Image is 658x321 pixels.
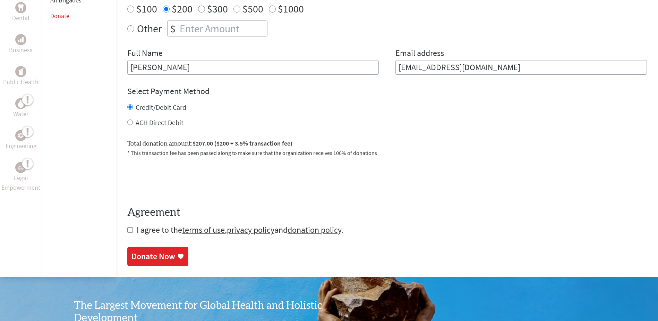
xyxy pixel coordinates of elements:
div: Public Health [15,66,26,77]
div: Business [15,34,26,45]
a: DentalDental [12,2,29,23]
img: Legal Empowerment [18,165,24,170]
a: Legal EmpowermentLegal Empowerment [1,162,40,192]
a: WaterWater [13,98,28,119]
label: Email address [395,48,444,60]
a: terms of use [182,224,225,235]
span: $207.00 ($200 + 3.5% transaction fee) [193,139,292,147]
input: Enter Amount [178,21,267,36]
iframe: reCAPTCHA [127,165,233,192]
label: Credit/Debit Card [136,103,186,112]
p: Legal Empowerment [1,173,40,192]
a: Donate Now [127,247,188,266]
img: Business [18,37,24,42]
h4: Select Payment Method [127,86,647,97]
p: Dental [12,13,29,23]
label: $1000 [278,2,304,15]
label: $500 [242,2,263,15]
a: Public HealthPublic Health [3,66,39,87]
p: Business [9,45,33,55]
label: ACH Direct Debit [136,118,183,127]
p: Engineering [6,141,36,151]
div: $ [168,21,178,36]
li: Donate [50,8,108,24]
img: Public Health [18,68,24,75]
div: Engineering [15,130,26,141]
label: $200 [172,2,193,15]
img: Engineering [18,133,24,138]
input: Your Email [395,60,647,75]
a: Donate [50,12,69,20]
label: Full Name [127,48,163,60]
p: Public Health [3,77,39,87]
label: $300 [207,2,228,15]
label: Other [137,20,162,36]
img: Water [18,100,24,108]
input: Enter Full Name [127,60,379,75]
a: BusinessBusiness [9,34,33,55]
div: Dental [15,2,26,13]
img: Dental [18,5,24,11]
span: I agree to the , and . [137,224,343,235]
div: Water [15,98,26,109]
h4: Agreement [127,206,647,219]
a: privacy policy [227,224,274,235]
div: Donate Now [131,251,175,262]
p: * This transaction fee has been passed along to make sure that the organization receives 100% of ... [127,149,647,157]
a: EngineeringEngineering [6,130,36,151]
div: Legal Empowerment [15,162,26,173]
label: Total donation amount: [127,139,292,149]
label: $100 [136,2,157,15]
a: donation policy [288,224,341,235]
p: Water [13,109,28,119]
